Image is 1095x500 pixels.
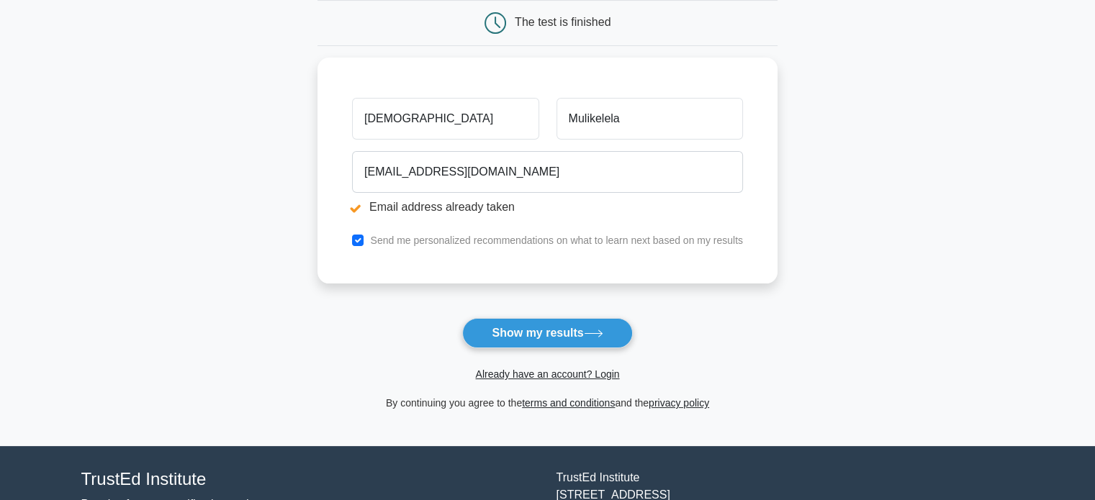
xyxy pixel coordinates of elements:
input: Last name [556,98,743,140]
label: Send me personalized recommendations on what to learn next based on my results [370,235,743,246]
a: Already have an account? Login [475,368,619,380]
h4: TrustEd Institute [81,469,539,490]
input: Email [352,151,743,193]
a: privacy policy [649,397,709,409]
input: First name [352,98,539,140]
div: The test is finished [515,16,610,28]
a: terms and conditions [522,397,615,409]
button: Show my results [462,318,632,348]
div: By continuing you agree to the and the [309,394,786,412]
li: Email address already taken [352,199,743,216]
